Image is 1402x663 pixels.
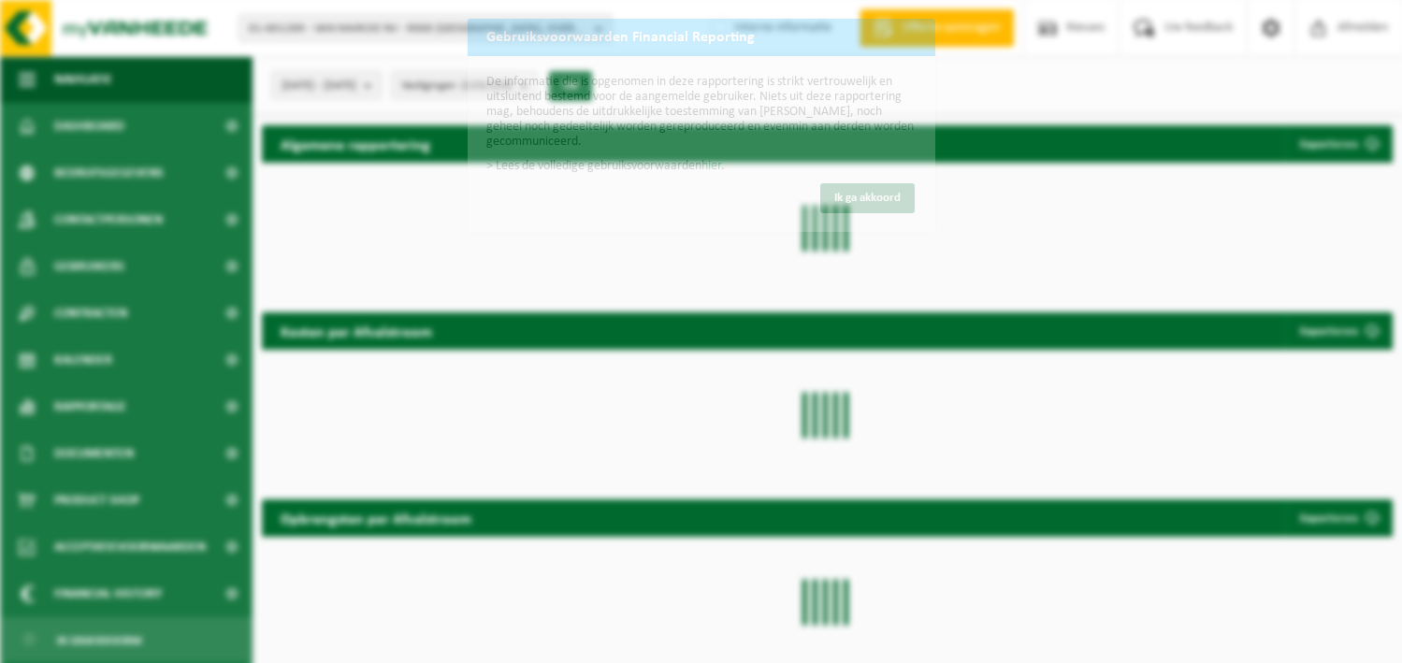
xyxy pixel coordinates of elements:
[468,19,773,54] h2: Gebruiksvoorwaarden Financial Reporting
[701,159,721,173] a: hier
[486,75,917,150] p: De informatie die is opgenomen in deze rapportering is strikt vertrouwelijk en uitsluitend bestem...
[820,183,915,213] button: Ik ga akkoord
[834,192,901,204] span: Ik ga akkoord
[486,159,917,174] p: > Lees de volledige gebruiksvoorwaarden .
